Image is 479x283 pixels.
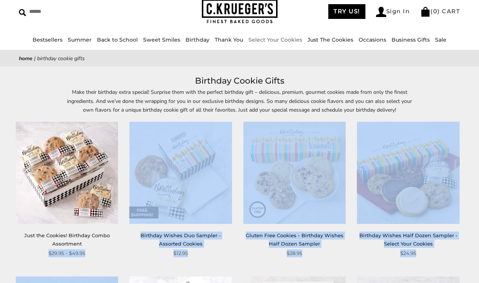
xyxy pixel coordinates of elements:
[186,36,209,43] a: Birthday
[6,254,78,277] iframe: Sign Up via Text for Offers
[68,36,92,43] a: Summer
[33,36,62,43] a: Bestsellers
[357,122,459,224] img: Birthday Wishes Half Dozen Sampler - Select Your Cookies
[433,8,438,15] span: 0
[97,36,138,43] a: Back to School
[24,232,110,246] a: Just the Cookies! Birthday Combo Assortment
[307,36,353,43] a: Just The Cookies
[16,122,118,224] img: Just the Cookies! Birthday Combo Assortment
[48,249,85,257] span: $29.95 - $49.95
[19,9,26,16] img: Search
[34,55,36,62] span: |
[66,88,414,114] p: Make their birthday extra special! Surprise them with the perfect birthday gift – delicious, prem...
[420,8,460,15] a: (0) CART
[37,55,85,62] span: Birthday Cookie Gifts
[173,249,188,257] span: $12.95
[143,36,180,43] a: Sweet Smiles
[248,36,302,43] a: Select Your Cookies
[130,122,232,224] img: Birthday Wishes Duo Sampler - Assorted Cookies
[400,249,416,257] span: $24.95
[435,36,446,43] a: Sale
[140,232,221,246] a: Birthday Wishes Duo Sampler - Assorted Cookies
[19,54,460,63] nav: breadcrumbs
[19,6,120,17] input: Search
[215,36,243,43] a: Thank You
[392,36,430,43] a: Business Gifts
[243,122,346,224] img: Gluten Free Cookies - Birthday Wishes Half Dozen Sampler
[359,232,457,246] a: Birthday Wishes Half Dozen Sampler - Select Your Cookies
[246,232,343,246] a: Gluten Free Cookies - Birthday Wishes Half Dozen Sampler
[30,74,449,88] h1: Birthday Cookie Gifts
[287,249,302,257] span: $28.95
[359,36,386,43] a: Occasions
[376,7,410,17] a: Sign In
[328,4,365,19] a: TRY US!
[420,7,431,17] img: Bag
[376,7,386,17] img: Account
[19,55,33,62] a: Home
